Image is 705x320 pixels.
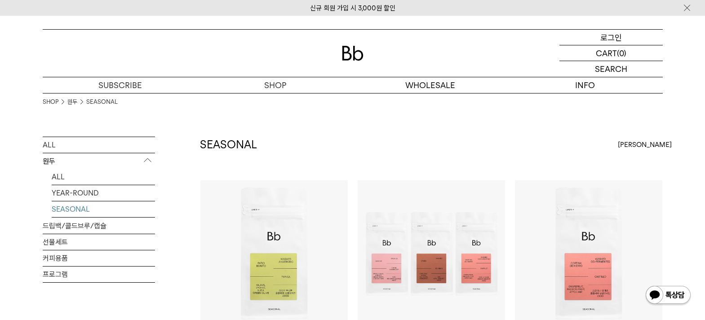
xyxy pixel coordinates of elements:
[353,77,508,93] p: WHOLESALE
[645,285,692,307] img: 카카오톡 채널 1:1 채팅 버튼
[508,77,663,93] p: INFO
[43,234,155,250] a: 선물세트
[596,45,617,61] p: CART
[43,267,155,282] a: 프로그램
[595,61,627,77] p: SEARCH
[43,153,155,169] p: 원두
[600,30,622,45] p: 로그인
[200,137,257,152] h2: SEASONAL
[43,98,58,107] a: SHOP
[618,139,672,150] span: [PERSON_NAME]
[52,201,155,217] a: SEASONAL
[43,250,155,266] a: 커피용품
[43,218,155,234] a: 드립백/콜드브루/캡슐
[52,169,155,185] a: ALL
[52,185,155,201] a: YEAR-ROUND
[617,45,626,61] p: (0)
[559,45,663,61] a: CART (0)
[43,137,155,153] a: ALL
[342,46,364,61] img: 로고
[67,98,77,107] a: 원두
[559,30,663,45] a: 로그인
[198,77,353,93] a: SHOP
[43,77,198,93] a: SUBSCRIBE
[310,4,395,12] a: 신규 회원 가입 시 3,000원 할인
[86,98,118,107] a: SEASONAL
